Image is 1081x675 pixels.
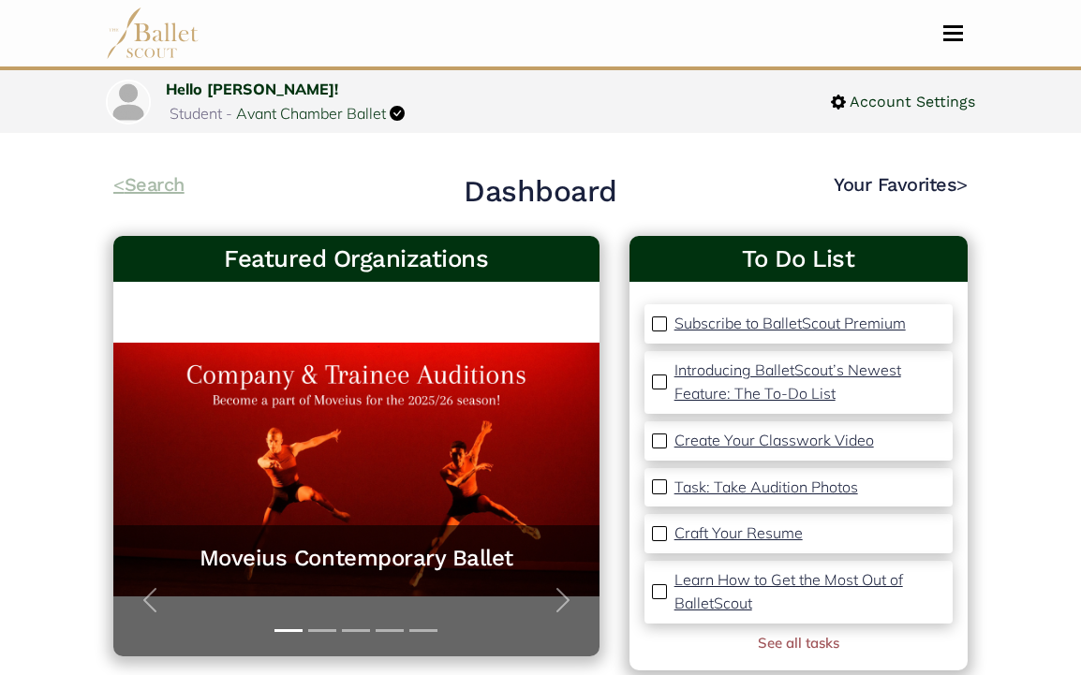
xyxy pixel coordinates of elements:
[464,172,617,211] h2: Dashboard
[409,620,437,641] button: Slide 5
[834,173,968,196] a: Your Favorites
[674,570,903,613] p: Learn How to Get the Most Out of BalletScout
[113,172,125,196] code: <
[931,24,975,42] button: Toggle navigation
[674,568,945,616] a: Learn How to Get the Most Out of BalletScout
[170,104,222,123] span: Student
[674,359,945,406] a: Introducing BalletScout’s Newest Feature: The To-Do List
[226,104,232,123] span: -
[236,104,386,123] a: Avant Chamber Ballet
[846,90,975,114] span: Account Settings
[831,90,975,114] a: Account Settings
[108,81,149,123] img: profile picture
[674,360,901,404] p: Introducing BalletScout’s Newest Feature: The To-Do List
[113,173,185,196] a: <Search
[274,620,303,641] button: Slide 1
[132,544,581,573] a: Moveius Contemporary Ballet
[674,477,858,496] p: Task: Take Audition Photos
[674,521,803,546] a: Craft Your Resume
[674,523,803,542] p: Craft Your Resume
[128,243,585,275] h3: Featured Organizations
[166,80,338,98] a: Hello [PERSON_NAME]!
[674,429,874,453] a: Create Your Classwork Video
[674,431,874,449] p: Create Your Classwork Video
[674,476,858,500] a: Task: Take Audition Photos
[644,243,953,275] a: To Do List
[956,172,968,196] code: >
[376,620,404,641] button: Slide 4
[674,314,906,332] p: Subscribe to BalletScout Premium
[308,620,336,641] button: Slide 2
[342,620,370,641] button: Slide 3
[674,312,906,336] a: Subscribe to BalletScout Premium
[758,634,839,652] a: See all tasks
